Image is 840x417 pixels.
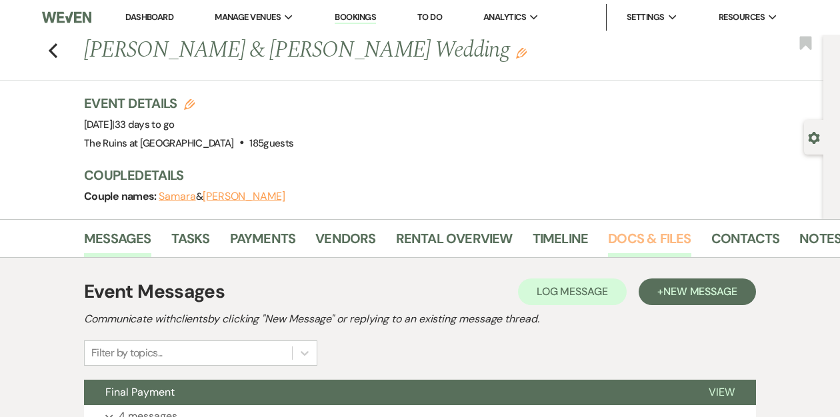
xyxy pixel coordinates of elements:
[518,278,627,305] button: Log Message
[335,11,376,24] a: Bookings
[105,385,175,399] span: Final Payment
[215,11,281,24] span: Manage Venues
[203,191,285,202] button: [PERSON_NAME]
[84,35,670,67] h1: [PERSON_NAME] & [PERSON_NAME] Wedding
[84,189,159,203] span: Couple names:
[516,47,527,59] button: Edit
[711,228,780,257] a: Contacts
[112,118,174,131] span: |
[533,228,589,257] a: Timeline
[91,345,163,361] div: Filter by topics...
[84,118,174,131] span: [DATE]
[627,11,665,24] span: Settings
[84,94,293,113] h3: Event Details
[483,11,526,24] span: Analytics
[115,118,175,131] span: 33 days to go
[171,228,210,257] a: Tasks
[608,228,691,257] a: Docs & Files
[719,11,765,24] span: Resources
[84,166,810,185] h3: Couple Details
[42,3,91,31] img: Weven Logo
[537,284,608,298] span: Log Message
[396,228,513,257] a: Rental Overview
[84,137,234,150] span: The Ruins at [GEOGRAPHIC_DATA]
[808,131,820,143] button: Open lead details
[84,380,687,405] button: Final Payment
[315,228,375,257] a: Vendors
[84,228,151,257] a: Messages
[159,191,196,202] button: Samara
[249,137,293,150] span: 185 guests
[417,11,442,23] a: To Do
[230,228,296,257] a: Payments
[687,380,756,405] button: View
[84,278,225,306] h1: Event Messages
[639,278,756,305] button: +New Message
[84,311,756,327] h2: Communicate with clients by clicking "New Message" or replying to an existing message thread.
[125,11,173,23] a: Dashboard
[159,190,285,203] span: &
[709,385,735,399] span: View
[663,284,737,298] span: New Message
